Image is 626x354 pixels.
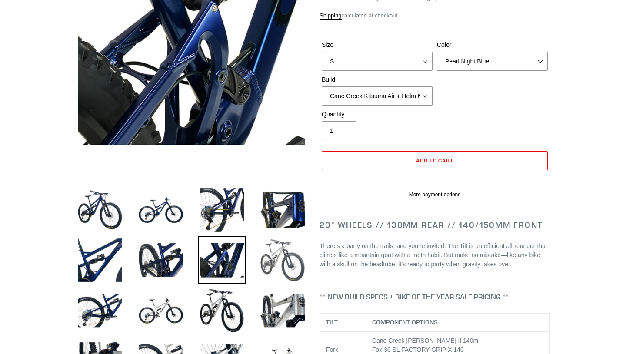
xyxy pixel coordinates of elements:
[198,186,246,234] img: Load image into Gallery viewer, TILT - Complete Bike
[322,75,433,84] label: Build
[320,313,366,331] th: TILT
[259,186,306,234] img: Load image into Gallery viewer, TILT - Complete Bike
[322,151,548,170] button: Add to cart
[322,110,433,119] label: Quantity
[137,287,185,334] img: Load image into Gallery viewer, TILT - Complete Bike
[320,293,550,301] h4: ** NEW BUILD SPECS + BIKE OF THE YEAR SALE PRICING **
[322,40,433,50] label: Size
[416,157,454,164] span: Add to cart
[198,236,246,284] img: Load image into Gallery viewer, TILT - Complete Bike
[320,11,550,20] div: calculated at checkout.
[320,220,550,230] h2: 29" Wheels // 138mm Rear // 140/150mm Front
[437,40,548,50] label: Color
[76,236,124,284] img: Load image into Gallery viewer, TILT - Complete Bike
[259,287,306,334] img: Load image into Gallery viewer, TILT - Complete Bike
[137,236,185,284] img: Load image into Gallery viewer, TILT - Complete Bike
[76,287,124,334] img: Load image into Gallery viewer, TILT - Complete Bike
[366,313,549,331] th: COMPONENT OPTIONS
[76,186,124,234] img: Load image into Gallery viewer, TILT - Complete Bike
[137,186,185,234] img: Load image into Gallery viewer, TILT - Complete Bike
[322,191,548,199] a: More payment options
[259,236,306,284] img: Load image into Gallery viewer, TILT - Complete Bike
[320,242,550,269] p: There’s a party on the trails, and you’re invited. The Tilt is an efficient all-rounder that clim...
[320,12,342,20] a: Shipping
[198,287,246,334] img: Load image into Gallery viewer, TILT - Complete Bike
